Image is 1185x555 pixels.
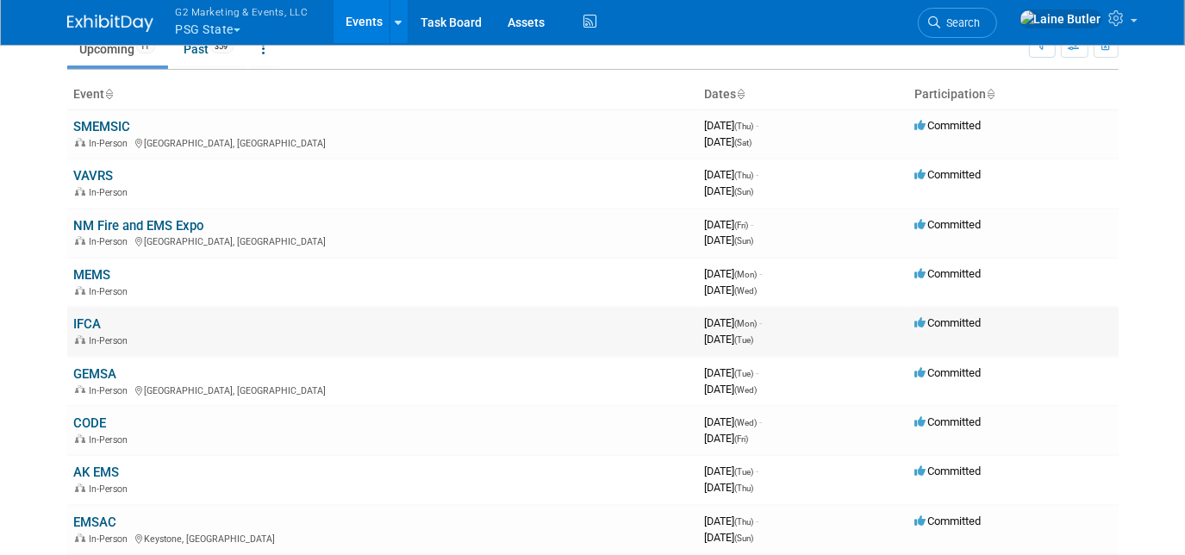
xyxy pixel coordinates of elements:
span: [DATE] [705,284,758,296]
a: VAVRS [74,168,114,184]
span: - [757,465,759,477]
span: 11 [136,41,155,53]
span: Committed [915,267,982,280]
span: Committed [915,465,982,477]
img: In-Person Event [75,385,85,394]
span: - [760,316,763,329]
a: AK EMS [74,465,120,480]
img: In-Person Event [75,335,85,344]
a: MEMS [74,267,111,283]
span: Committed [915,119,982,132]
span: In-Person [90,138,134,149]
a: Sort by Participation Type [987,87,995,101]
a: Past359 [172,33,246,65]
span: [DATE] [705,184,754,197]
span: (Tue) [735,369,754,378]
span: [DATE] [705,267,763,280]
span: In-Person [90,335,134,346]
img: ExhibitDay [67,15,153,32]
span: In-Person [90,286,134,297]
span: (Fri) [735,434,749,444]
span: - [757,119,759,132]
span: In-Person [90,483,134,495]
span: - [757,168,759,181]
img: Laine Butler [1020,9,1102,28]
span: [DATE] [705,465,759,477]
span: 359 [210,41,234,53]
div: [GEOGRAPHIC_DATA], [GEOGRAPHIC_DATA] [74,135,691,149]
span: (Sun) [735,187,754,196]
span: [DATE] [705,366,759,379]
span: (Fri) [735,221,749,230]
span: Committed [915,218,982,231]
span: [DATE] [705,415,763,428]
a: NM Fire and EMS Expo [74,218,204,234]
span: (Wed) [735,418,758,427]
span: (Sat) [735,138,752,147]
span: [DATE] [705,234,754,246]
span: (Sun) [735,236,754,246]
span: [DATE] [705,135,752,148]
a: SMEMSIC [74,119,131,134]
th: Participation [908,80,1119,109]
span: In-Person [90,187,134,198]
span: [DATE] [705,119,759,132]
span: (Tue) [735,467,754,477]
a: Sort by Event Name [105,87,114,101]
a: CODE [74,415,107,431]
span: [DATE] [705,514,759,527]
span: Committed [915,168,982,181]
img: In-Person Event [75,138,85,147]
img: In-Person Event [75,533,85,542]
a: Upcoming11 [67,33,168,65]
span: [DATE] [705,531,754,544]
th: Dates [698,80,908,109]
span: (Wed) [735,286,758,296]
span: [DATE] [705,383,758,396]
span: (Thu) [735,517,754,527]
a: EMSAC [74,514,117,530]
span: (Thu) [735,171,754,180]
img: In-Person Event [75,483,85,492]
div: [GEOGRAPHIC_DATA], [GEOGRAPHIC_DATA] [74,234,691,247]
span: (Wed) [735,385,758,395]
img: In-Person Event [75,187,85,196]
span: Committed [915,366,982,379]
span: [DATE] [705,316,763,329]
span: [DATE] [705,432,749,445]
span: (Tue) [735,335,754,345]
span: - [760,267,763,280]
span: (Mon) [735,319,758,328]
span: (Mon) [735,270,758,279]
span: [DATE] [705,168,759,181]
span: - [752,218,754,231]
span: Committed [915,316,982,329]
span: In-Person [90,533,134,545]
span: [DATE] [705,481,754,494]
span: G2 Marketing & Events, LLC [176,3,309,21]
span: Search [941,16,981,29]
img: In-Person Event [75,286,85,295]
span: (Sun) [735,533,754,543]
span: - [760,415,763,428]
span: In-Person [90,236,134,247]
span: Committed [915,415,982,428]
a: GEMSA [74,366,117,382]
a: Search [918,8,997,38]
span: Committed [915,514,982,527]
img: In-Person Event [75,236,85,245]
span: - [757,514,759,527]
img: In-Person Event [75,434,85,443]
span: (Thu) [735,483,754,493]
th: Event [67,80,698,109]
a: Sort by Start Date [737,87,745,101]
span: (Thu) [735,122,754,131]
span: [DATE] [705,333,754,346]
span: In-Person [90,434,134,446]
span: [DATE] [705,218,754,231]
div: Keystone, [GEOGRAPHIC_DATA] [74,531,691,545]
a: IFCA [74,316,102,332]
span: In-Person [90,385,134,396]
span: - [757,366,759,379]
div: [GEOGRAPHIC_DATA], [GEOGRAPHIC_DATA] [74,383,691,396]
